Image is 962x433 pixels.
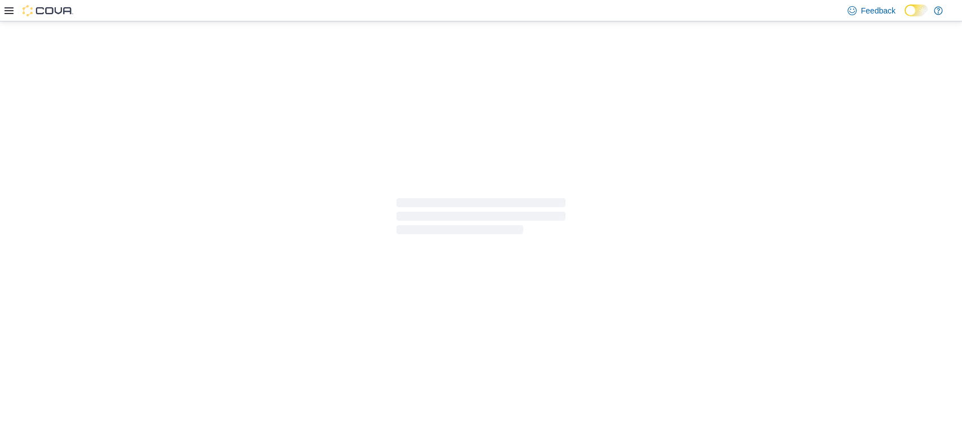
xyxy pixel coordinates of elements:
span: Loading [397,200,565,236]
input: Dark Mode [905,5,928,16]
img: Cova [23,5,73,16]
span: Feedback [861,5,896,16]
